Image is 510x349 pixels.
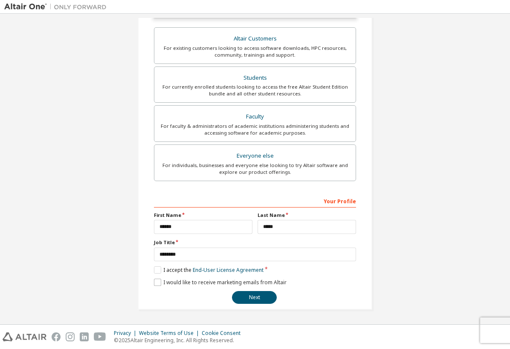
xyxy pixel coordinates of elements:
[114,337,246,344] p: © 2025 Altair Engineering, Inc. All Rights Reserved.
[258,212,356,219] label: Last Name
[80,332,89,341] img: linkedin.svg
[159,45,351,58] div: For existing customers looking to access software downloads, HPC resources, community, trainings ...
[232,291,277,304] button: Next
[154,266,264,274] label: I accept the
[4,3,111,11] img: Altair One
[159,162,351,176] div: For individuals, businesses and everyone else looking to try Altair software and explore our prod...
[3,332,46,341] img: altair_logo.svg
[159,111,351,123] div: Faculty
[159,123,351,136] div: For faculty & administrators of academic institutions administering students and accessing softwa...
[154,194,356,208] div: Your Profile
[154,239,356,246] label: Job Title
[202,330,246,337] div: Cookie Consent
[52,332,61,341] img: facebook.svg
[193,266,264,274] a: End-User License Agreement
[159,33,351,45] div: Altair Customers
[94,332,106,341] img: youtube.svg
[159,72,351,84] div: Students
[66,332,75,341] img: instagram.svg
[159,150,351,162] div: Everyone else
[114,330,139,337] div: Privacy
[139,330,202,337] div: Website Terms of Use
[159,84,351,97] div: For currently enrolled students looking to access the free Altair Student Edition bundle and all ...
[154,279,287,286] label: I would like to receive marketing emails from Altair
[154,212,252,219] label: First Name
